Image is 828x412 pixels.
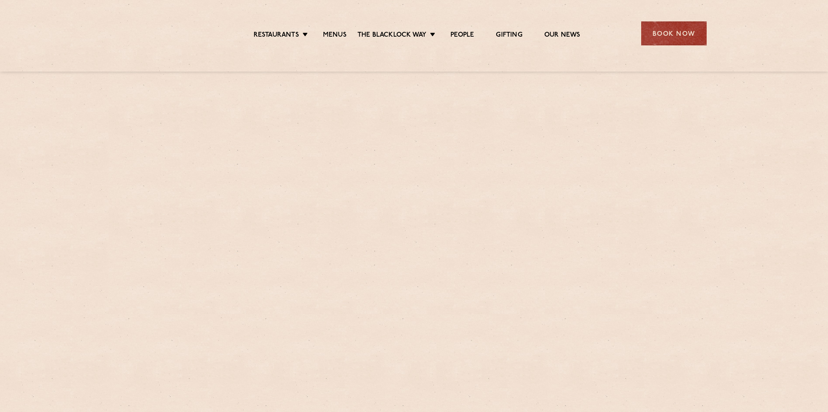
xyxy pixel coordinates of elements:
[122,8,197,58] img: svg%3E
[254,31,299,41] a: Restaurants
[323,31,347,41] a: Menus
[641,21,707,45] div: Book Now
[357,31,426,41] a: The Blacklock Way
[496,31,522,41] a: Gifting
[544,31,581,41] a: Our News
[450,31,474,41] a: People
